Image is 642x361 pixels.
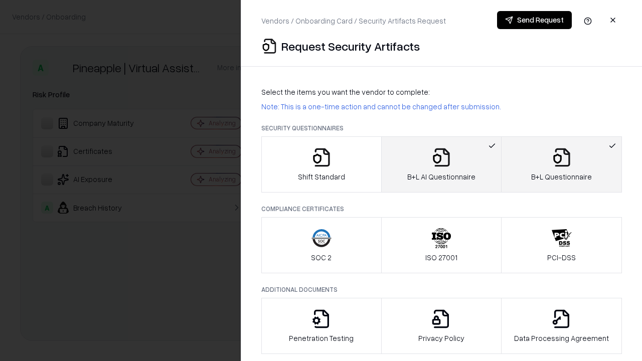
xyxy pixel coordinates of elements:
[261,205,622,213] p: Compliance Certificates
[261,16,446,26] p: Vendors / Onboarding Card / Security Artifacts Request
[311,252,332,263] p: SOC 2
[261,285,622,294] p: Additional Documents
[547,252,576,263] p: PCI-DSS
[281,38,420,54] p: Request Security Artifacts
[501,136,622,193] button: B+L Questionnaire
[261,101,622,112] p: Note: This is a one-time action and cannot be changed after submission.
[298,171,345,182] p: Shift Standard
[261,217,382,273] button: SOC 2
[261,136,382,193] button: Shift Standard
[381,136,502,193] button: B+L AI Questionnaire
[261,124,622,132] p: Security Questionnaires
[501,217,622,273] button: PCI-DSS
[261,87,622,97] p: Select the items you want the vendor to complete:
[501,298,622,354] button: Data Processing Agreement
[418,333,464,343] p: Privacy Policy
[261,298,382,354] button: Penetration Testing
[425,252,457,263] p: ISO 27001
[407,171,475,182] p: B+L AI Questionnaire
[289,333,354,343] p: Penetration Testing
[531,171,592,182] p: B+L Questionnaire
[381,298,502,354] button: Privacy Policy
[497,11,572,29] button: Send Request
[514,333,609,343] p: Data Processing Agreement
[381,217,502,273] button: ISO 27001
